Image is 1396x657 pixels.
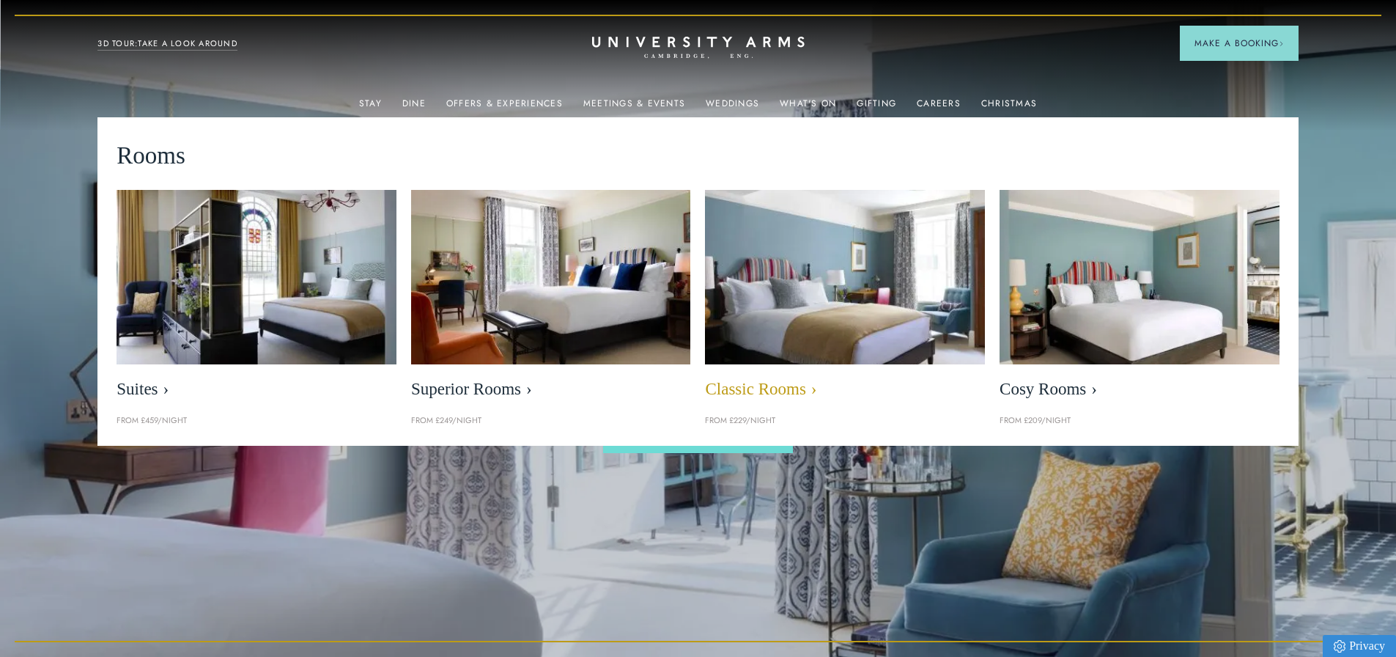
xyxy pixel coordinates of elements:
p: From £229/night [705,414,985,427]
span: Superior Rooms [411,379,691,400]
a: image-5bdf0f703dacc765be5ca7f9d527278f30b65e65-400x250-jpg Superior Rooms [411,190,691,407]
a: Offers & Experiences [446,98,563,117]
img: image-21e87f5add22128270780cf7737b92e839d7d65d-400x250-jpg [117,190,396,364]
a: Meetings & Events [583,98,685,117]
p: From £209/night [1000,414,1279,427]
a: Stay [359,98,382,117]
img: image-7eccef6fe4fe90343db89eb79f703814c40db8b4-400x250-jpg [684,177,1006,378]
span: Make a Booking [1194,37,1284,50]
a: image-7eccef6fe4fe90343db89eb79f703814c40db8b4-400x250-jpg Classic Rooms [705,190,985,407]
span: Suites [117,379,396,400]
img: Privacy [1334,640,1345,653]
a: Careers [917,98,961,117]
img: image-5bdf0f703dacc765be5ca7f9d527278f30b65e65-400x250-jpg [411,190,691,364]
a: What's On [780,98,836,117]
button: Make a BookingArrow icon [1180,26,1299,61]
img: image-0c4e569bfe2498b75de12d7d88bf10a1f5f839d4-400x250-jpg [1000,190,1279,364]
a: image-21e87f5add22128270780cf7737b92e839d7d65d-400x250-jpg Suites [117,190,396,407]
span: Classic Rooms [705,379,985,400]
p: From £459/night [117,414,396,427]
a: Privacy [1323,635,1396,657]
p: From £249/night [411,414,691,427]
a: image-0c4e569bfe2498b75de12d7d88bf10a1f5f839d4-400x250-jpg Cosy Rooms [1000,190,1279,407]
img: Arrow icon [1279,41,1284,46]
span: Cosy Rooms [1000,379,1279,400]
a: Gifting [857,98,896,117]
a: 3D TOUR:TAKE A LOOK AROUND [97,37,237,51]
a: Dine [402,98,426,117]
span: Rooms [117,136,185,175]
a: Weddings [706,98,759,117]
a: Home [592,37,805,59]
a: Christmas [981,98,1037,117]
